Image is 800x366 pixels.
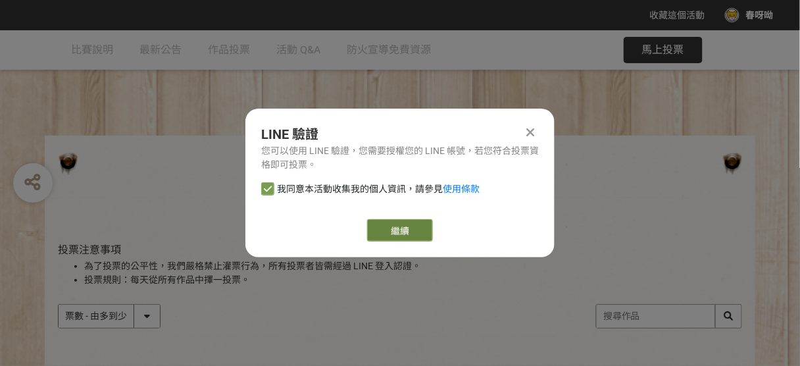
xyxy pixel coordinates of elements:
[347,43,431,56] span: 防火宣導免費資源
[84,259,742,273] li: 為了投票的公平性，我們嚴格禁止灌票行為，所有投票者皆需經過 LINE 登入認證。
[71,30,113,70] a: 比賽說明
[443,184,480,194] a: 使用條款
[277,182,480,196] span: 我同意本活動收集我的個人資訊，請參見
[624,37,703,63] button: 馬上投票
[261,144,539,172] div: 您可以使用 LINE 驗證，您需要授權您的 LINE 帳號，若您符合投票資格即可投票。
[58,244,121,256] span: 投票注意事項
[84,273,742,287] li: 投票規則：每天從所有作品中擇一投票。
[276,43,320,56] span: 活動 Q&A
[642,43,684,56] span: 馬上投票
[71,43,113,56] span: 比賽說明
[208,43,250,56] span: 作品投票
[597,305,741,328] input: 搜尋作品
[650,10,705,20] span: 收藏這個活動
[347,30,431,70] a: 防火宣導免費資源
[139,43,182,56] span: 最新公告
[276,30,320,70] a: 活動 Q&A
[367,219,433,242] a: 繼續
[261,124,539,144] div: LINE 驗證
[208,30,250,70] a: 作品投票
[139,30,182,70] a: 最新公告
[58,224,742,240] h1: 投票列表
